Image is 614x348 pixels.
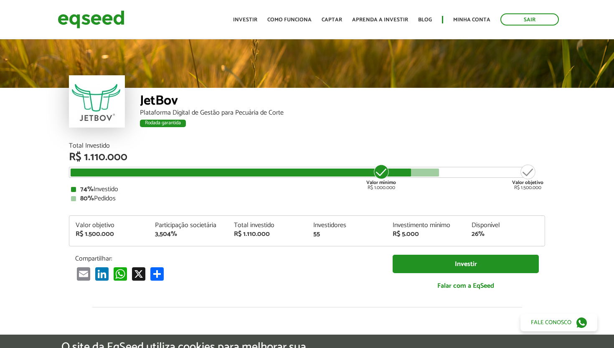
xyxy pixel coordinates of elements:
div: 26% [472,231,538,238]
a: Blog [418,17,432,23]
div: Rodada garantida [140,120,186,127]
a: Email [75,267,92,281]
a: WhatsApp [112,267,129,281]
a: Captar [322,17,342,23]
div: 55 [313,231,380,238]
a: Falar com a EqSeed [393,277,539,294]
strong: Valor objetivo [512,179,543,187]
a: Fale conosco [520,314,597,331]
div: Investimento mínimo [393,222,459,229]
strong: 74% [80,184,94,195]
div: Disponível [472,222,538,229]
img: EqSeed [58,8,124,31]
a: Investir [233,17,257,23]
div: JetBov [140,94,545,110]
strong: Valor mínimo [366,179,396,187]
div: Plataforma Digital de Gestão para Pecuária de Corte [140,110,545,116]
a: Aprenda a investir [352,17,408,23]
div: R$ 5.000 [393,231,459,238]
div: R$ 1.000.000 [365,164,397,190]
strong: 80% [80,193,94,204]
a: LinkedIn [94,267,110,281]
div: Valor objetivo [76,222,142,229]
p: Compartilhar: [75,255,380,263]
a: Compartilhe [149,267,165,281]
div: Pedidos [71,195,543,202]
div: Investidores [313,222,380,229]
div: 3,504% [155,231,222,238]
div: R$ 1.110.000 [234,231,301,238]
div: R$ 1.110.000 [69,152,545,163]
div: Total investido [234,222,301,229]
div: Participação societária [155,222,222,229]
a: Minha conta [453,17,490,23]
a: X [130,267,147,281]
div: Total Investido [69,143,545,149]
div: Investido [71,186,543,193]
a: Sair [500,13,559,26]
div: R$ 1.500.000 [512,164,543,190]
div: R$ 1.500.000 [76,231,142,238]
a: Investir [393,255,539,274]
a: Como funciona [267,17,312,23]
